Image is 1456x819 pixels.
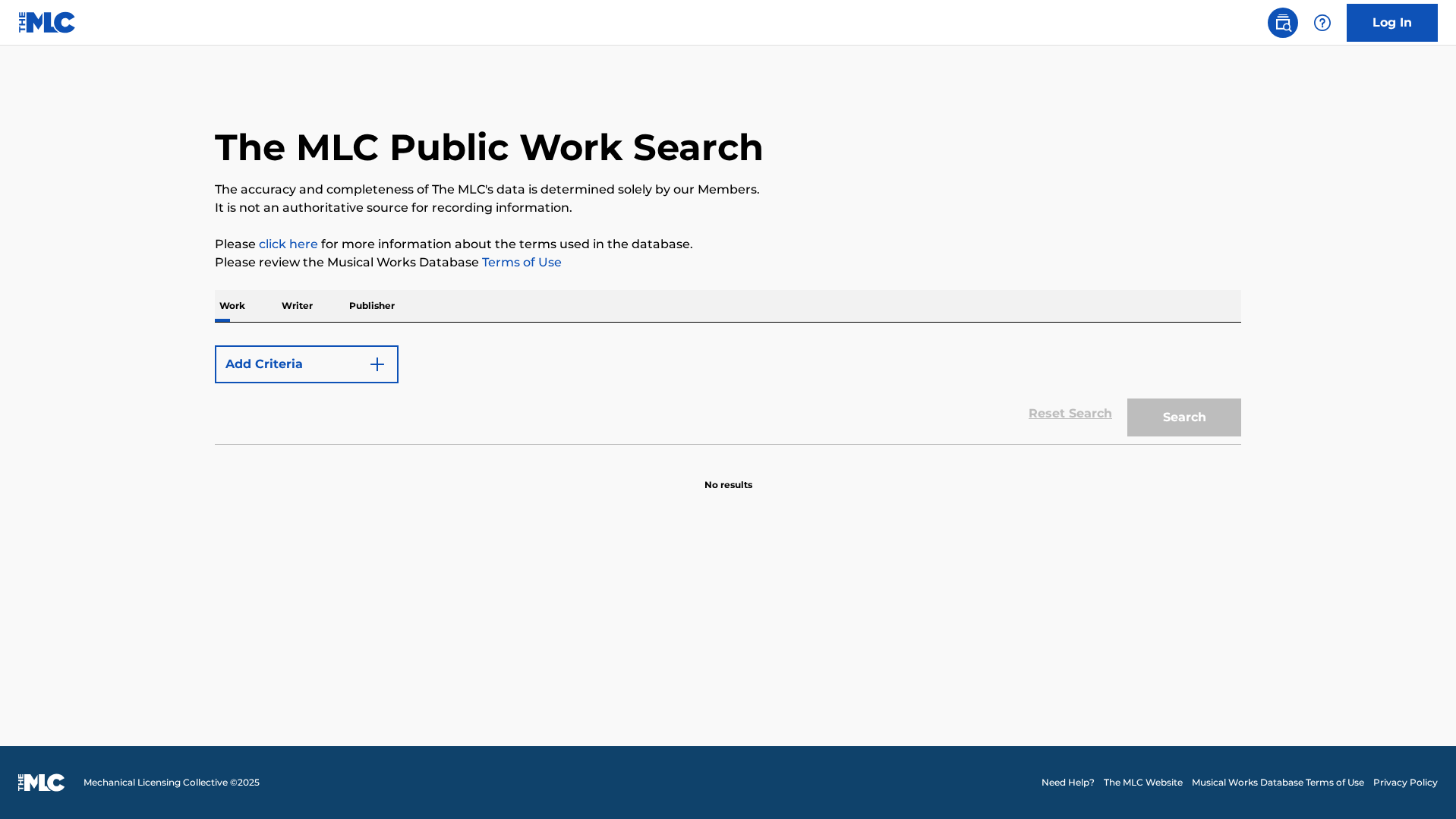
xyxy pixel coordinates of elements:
[1373,776,1438,789] a: Privacy Policy
[215,290,250,322] p: Work
[215,345,399,383] button: Add Criteria
[1274,14,1292,32] img: search
[1347,4,1438,42] a: Log In
[215,254,1241,272] p: Please review the Musical Works Database
[368,355,386,373] img: 9d2ae6d4665cec9f34b9.svg
[259,237,318,251] a: click here
[1268,8,1298,38] a: Public Search
[1313,14,1332,32] img: help
[1307,8,1338,38] div: Help
[215,235,1241,254] p: Please for more information about the terms used in the database.
[215,181,1241,199] p: The accuracy and completeness of The MLC's data is determined solely by our Members.
[704,460,752,492] p: No results
[18,773,65,792] img: logo
[215,124,764,170] h1: The MLC Public Work Search
[1042,776,1095,789] a: Need Help?
[84,776,260,789] span: Mechanical Licensing Collective © 2025
[345,290,399,322] p: Publisher
[1192,776,1364,789] a: Musical Works Database Terms of Use
[215,338,1241,444] form: Search Form
[277,290,317,322] p: Writer
[215,199,1241,217] p: It is not an authoritative source for recording information.
[1104,776,1183,789] a: The MLC Website
[479,255,562,269] a: Terms of Use
[18,11,77,33] img: MLC Logo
